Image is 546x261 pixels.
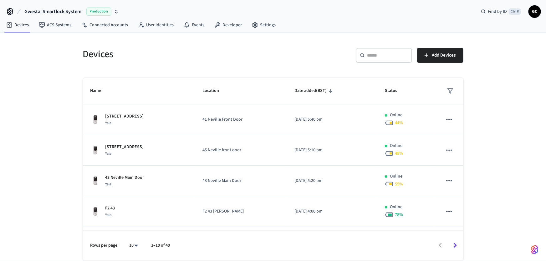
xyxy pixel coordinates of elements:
button: Add Devices [417,48,463,63]
span: Yale [105,212,112,218]
span: Gwestai Smartlock System [24,8,81,15]
p: 43 Neville Main Door [202,178,279,184]
a: User Identities [133,19,179,31]
span: 78 % [395,212,403,218]
p: Rows per page: [90,242,119,249]
span: 44 % [395,120,403,126]
p: Online [390,204,402,210]
p: F2 43 [105,205,115,212]
span: Name [90,86,110,96]
button: Go to next page [448,238,462,253]
span: Date added(BST) [294,86,335,96]
a: ACS Systems [34,19,76,31]
p: 45 Neville front door [202,147,279,153]
div: Find by IDCtrl K [476,6,526,17]
p: [DATE] 4:00 pm [294,208,370,215]
button: GC [528,5,541,18]
a: Events [179,19,209,31]
img: Yale Assure Touchscreen Wifi Smart Lock, Satin Nickel, Front [90,145,100,155]
span: Yale [105,120,112,126]
img: Yale Assure Touchscreen Wifi Smart Lock, Satin Nickel, Front [90,207,100,217]
p: [DATE] 5:40 pm [294,116,370,123]
p: [DATE] 5:10 pm [294,147,370,153]
a: Settings [247,19,281,31]
p: 43 Neville Main Door [105,174,144,181]
span: Ctrl K [509,8,521,15]
h5: Devices [83,48,269,61]
p: [STREET_ADDRESS] [105,144,144,150]
span: Status [385,86,405,96]
img: Yale Assure Touchscreen Wifi Smart Lock, Satin Nickel, Front [90,115,100,125]
span: 55 % [395,181,403,187]
a: Connected Accounts [76,19,133,31]
span: Yale [105,151,112,156]
p: [DATE] 5:20 pm [294,178,370,184]
span: Yale [105,182,112,187]
img: SeamLogoGradient.69752ec5.svg [531,245,538,255]
div: 10 [126,241,141,250]
p: 1–10 of 40 [151,242,170,249]
span: Location [202,86,227,96]
a: Developer [209,19,247,31]
img: Yale Assure Touchscreen Wifi Smart Lock, Satin Nickel, Front [90,176,100,186]
p: F2 43 [PERSON_NAME] [202,208,279,215]
span: Production [86,8,111,16]
p: [STREET_ADDRESS] [105,113,144,120]
span: 45 % [395,150,403,157]
span: Find by ID [488,8,507,15]
p: 41 Neville Front Door [202,116,279,123]
a: Devices [1,19,34,31]
span: GC [529,6,540,17]
span: Add Devices [432,51,456,59]
p: Online [390,143,402,149]
p: Online [390,173,402,180]
p: Online [390,112,402,118]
